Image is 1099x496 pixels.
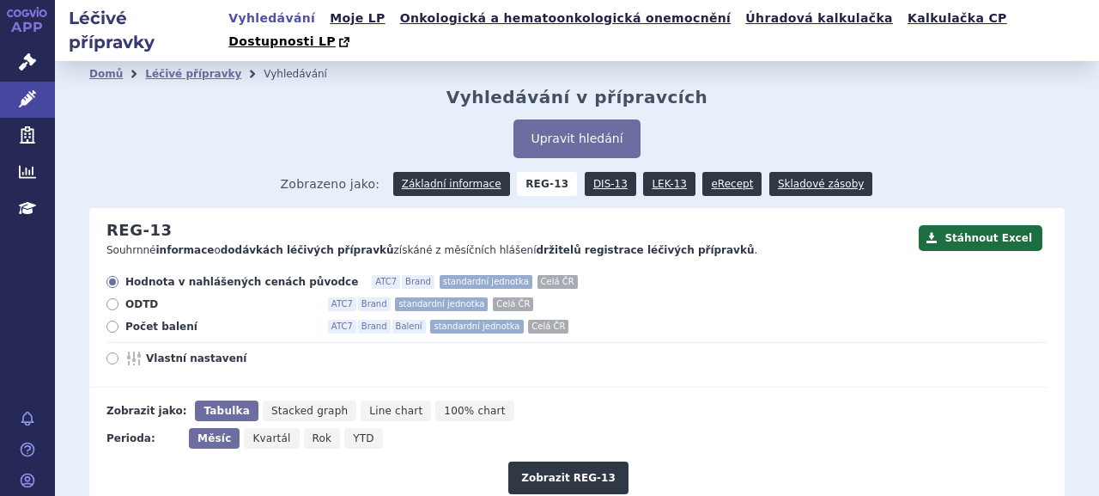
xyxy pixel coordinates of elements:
span: standardní jednotka [440,275,532,289]
span: Brand [358,320,391,334]
a: Základní informace [393,172,510,196]
a: Léčivé přípravky [145,68,241,80]
li: Vyhledávání [264,61,349,87]
span: ODTD [125,297,314,311]
a: eRecept [702,172,762,196]
span: Line chart [369,405,422,417]
span: Zobrazeno jako: [281,172,380,196]
a: Dostupnosti LP [223,30,358,54]
span: Počet balení [125,320,314,334]
span: Rok [313,432,332,444]
span: Celá ČR [537,275,578,289]
span: 100% chart [444,405,505,417]
h2: Léčivé přípravky [55,6,223,54]
span: Brand [402,275,434,289]
a: Moje LP [325,7,390,30]
h2: Vyhledávání v přípravcích [446,87,708,107]
div: Zobrazit jako: [106,401,186,421]
span: Vlastní nastavení [146,352,335,365]
span: Tabulka [203,405,249,417]
button: Zobrazit REG-13 [508,462,628,494]
a: Vyhledávání [223,7,320,30]
button: Stáhnout Excel [919,225,1042,251]
span: standardní jednotka [395,297,488,311]
span: ATC7 [372,275,400,289]
span: standardní jednotka [430,320,523,334]
p: Souhrnné o získáné z měsíčních hlášení . [106,243,910,258]
span: YTD [353,432,374,444]
strong: držitelů registrace léčivých přípravků [537,244,755,256]
a: Úhradová kalkulačka [740,7,898,30]
strong: dodávkách léčivých přípravků [221,244,394,256]
span: Celá ČR [528,320,568,334]
a: LEK-13 [643,172,695,196]
h2: REG-13 [106,221,172,240]
a: Kalkulačka CP [902,7,1012,30]
span: Kvartál [252,432,290,444]
strong: REG-13 [517,172,577,196]
strong: informace [156,244,215,256]
button: Upravit hledání [513,119,640,158]
span: Hodnota v nahlášených cenách původce [125,275,358,289]
span: ATC7 [328,297,356,311]
a: Domů [89,68,123,80]
span: Stacked graph [271,405,348,417]
span: Balení [392,320,426,334]
a: Onkologická a hematoonkologická onemocnění [395,7,737,30]
div: Perioda: [106,428,180,449]
a: DIS-13 [585,172,636,196]
a: Skladové zásoby [769,172,872,196]
span: Měsíc [197,432,231,444]
span: Dostupnosti LP [228,34,336,48]
span: Brand [358,297,391,311]
span: Celá ČR [493,297,533,311]
span: ATC7 [328,320,356,334]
